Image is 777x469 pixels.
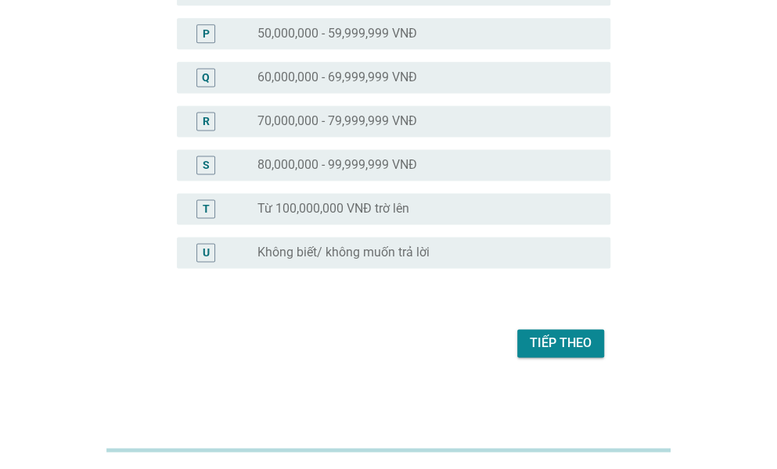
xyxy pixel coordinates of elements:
[257,157,417,173] label: 80,000,000 - 99,999,999 VNĐ
[517,329,604,357] button: Tiếp theo
[257,113,417,129] label: 70,000,000 - 79,999,999 VNĐ
[257,70,417,85] label: 60,000,000 - 69,999,999 VNĐ
[203,113,210,129] div: R
[203,200,210,217] div: T
[257,245,430,260] label: Không biết/ không muốn trả lời
[530,334,592,353] div: Tiếp theo
[202,69,210,85] div: Q
[257,26,417,41] label: 50,000,000 - 59,999,999 VNĐ
[257,201,409,217] label: Từ 100,000,000 VNĐ trờ lên
[203,244,210,260] div: U
[203,25,210,41] div: P
[203,156,210,173] div: S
